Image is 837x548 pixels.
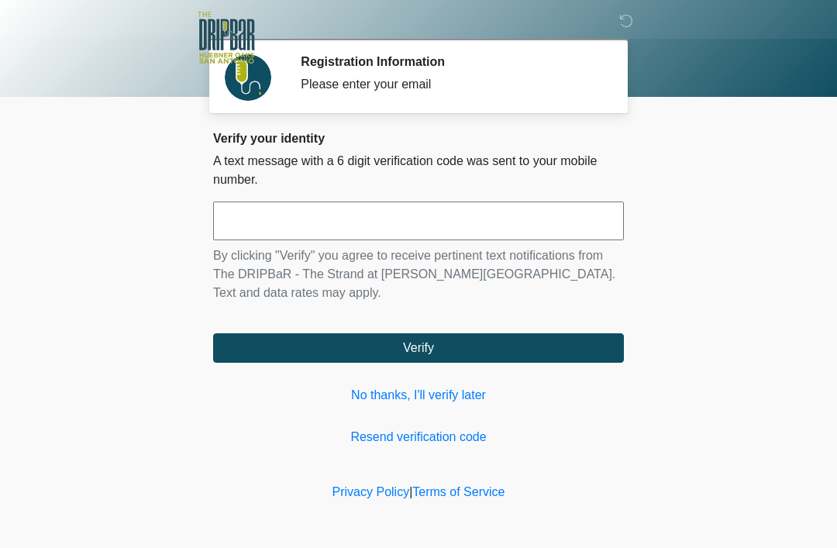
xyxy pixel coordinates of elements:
a: Privacy Policy [332,485,410,498]
a: No thanks, I'll verify later [213,386,624,405]
a: | [409,485,412,498]
a: Resend verification code [213,428,624,446]
p: A text message with a 6 digit verification code was sent to your mobile number. [213,152,624,189]
button: Verify [213,333,624,363]
a: Terms of Service [412,485,505,498]
img: The DRIPBaR - The Strand at Huebner Oaks Logo [198,12,255,64]
h2: Verify your identity [213,131,624,146]
p: By clicking "Verify" you agree to receive pertinent text notifications from The DRIPBaR - The Str... [213,246,624,302]
div: Please enter your email [301,75,601,94]
img: Agent Avatar [225,54,271,101]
